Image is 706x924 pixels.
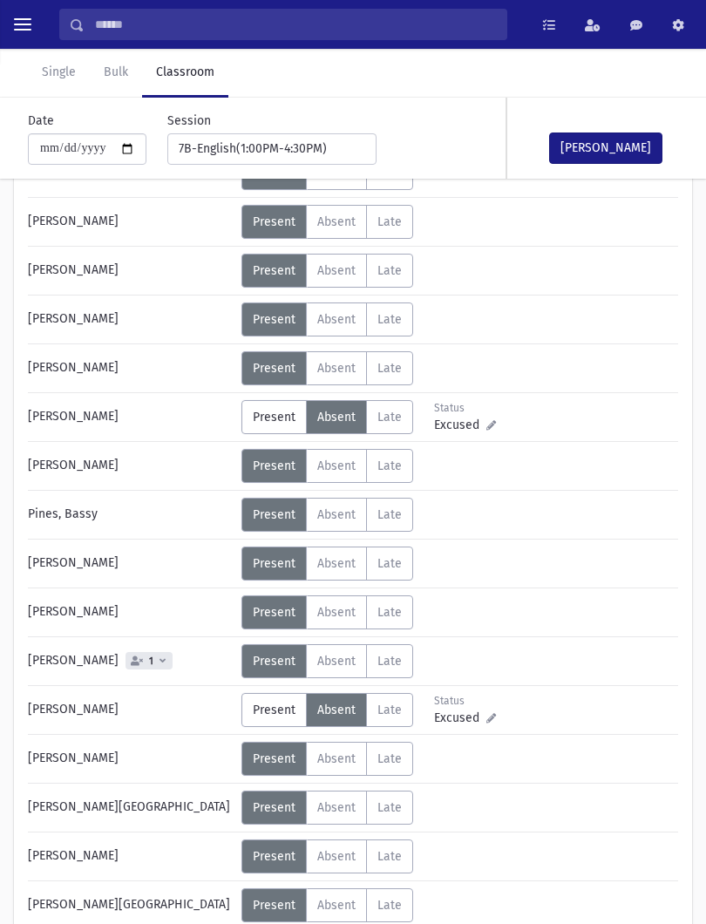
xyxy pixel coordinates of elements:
span: Late [377,459,402,473]
span: Late [377,507,402,522]
div: AttTypes [241,693,413,727]
a: Bulk [90,49,142,98]
span: Absent [317,654,356,669]
span: Present [253,800,295,815]
div: Pines, Bassy [19,498,241,532]
span: Absent [317,703,356,717]
div: [PERSON_NAME][GEOGRAPHIC_DATA] [19,791,241,825]
div: AttTypes [241,547,413,581]
span: Late [377,654,402,669]
span: Excused [434,709,486,727]
label: Session [167,112,211,130]
span: Late [377,800,402,815]
span: Late [377,751,402,766]
span: Present [253,459,295,473]
div: [PERSON_NAME] [19,254,241,288]
span: Present [253,410,295,425]
div: [PERSON_NAME] [19,742,241,776]
div: AttTypes [241,351,413,385]
div: 7B-English(1:00PM-4:30PM) [179,139,351,158]
div: AttTypes [241,254,413,288]
div: AttTypes [241,302,413,336]
span: Late [377,703,402,717]
span: Absent [317,556,356,571]
button: 7B-English(1:00PM-4:30PM) [167,133,377,165]
a: Classroom [142,49,228,98]
span: Late [377,214,402,229]
span: Excused [434,416,486,434]
div: [PERSON_NAME] [19,547,241,581]
div: AttTypes [241,839,413,873]
span: Late [377,556,402,571]
span: Late [377,361,402,376]
div: AttTypes [241,205,413,239]
input: Search [85,9,506,40]
div: AttTypes [241,498,413,532]
span: Late [377,605,402,620]
span: Present [253,751,295,766]
span: Late [377,849,402,864]
span: Absent [317,605,356,620]
span: Late [377,410,402,425]
div: AttTypes [241,644,413,678]
div: [PERSON_NAME][GEOGRAPHIC_DATA] [19,888,241,922]
span: Absent [317,507,356,522]
div: AttTypes [241,742,413,776]
div: AttTypes [241,449,413,483]
span: Present [253,703,295,717]
div: Status [434,693,512,709]
a: Single [28,49,90,98]
span: Absent [317,800,356,815]
div: [PERSON_NAME] [19,205,241,239]
div: Status [434,400,512,416]
span: Late [377,263,402,278]
span: Absent [317,459,356,473]
span: Absent [317,214,356,229]
span: Absent [317,263,356,278]
label: Date [28,112,54,130]
div: AttTypes [241,791,413,825]
div: [PERSON_NAME] [19,839,241,873]
button: [PERSON_NAME] [549,132,662,164]
span: Present [253,214,295,229]
span: Absent [317,361,356,376]
span: Absent [317,312,356,327]
div: [PERSON_NAME] [19,644,241,678]
div: [PERSON_NAME] [19,595,241,629]
div: [PERSON_NAME] [19,302,241,336]
span: Late [377,312,402,327]
div: [PERSON_NAME] [19,400,241,434]
div: AttTypes [241,400,413,434]
span: Present [253,312,295,327]
span: Present [253,507,295,522]
span: Present [253,605,295,620]
span: Absent [317,751,356,766]
span: Present [253,654,295,669]
span: Present [253,849,295,864]
span: 1 [146,656,157,667]
div: [PERSON_NAME] [19,693,241,727]
button: toggle menu [7,9,38,40]
div: [PERSON_NAME] [19,449,241,483]
div: [PERSON_NAME] [19,351,241,385]
span: Present [253,263,295,278]
span: Absent [317,410,356,425]
div: AttTypes [241,595,413,629]
span: Present [253,361,295,376]
span: Absent [317,849,356,864]
span: Present [253,556,295,571]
